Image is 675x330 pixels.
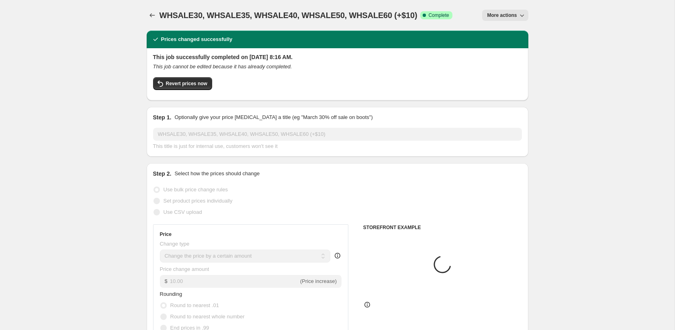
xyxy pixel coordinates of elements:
span: Price change amount [160,266,209,272]
h2: This job successfully completed on [DATE] 8:16 AM. [153,53,522,61]
span: Complete [428,12,449,18]
h2: Step 2. [153,170,172,178]
span: Use bulk price change rules [164,187,228,193]
input: 30% off holiday sale [153,128,522,141]
button: Price change jobs [147,10,158,21]
input: -10.00 [170,275,299,288]
span: Set product prices individually [164,198,233,204]
div: help [333,252,342,260]
p: Select how the prices should change [174,170,260,178]
span: Round to nearest .01 [170,302,219,308]
h6: STOREFRONT EXAMPLE [363,224,522,231]
span: Rounding [160,291,182,297]
span: (Price increase) [300,278,337,284]
button: More actions [482,10,528,21]
span: $ [165,278,168,284]
h2: Step 1. [153,113,172,121]
h3: Price [160,231,172,238]
span: Round to nearest whole number [170,314,245,320]
span: WHSALE30, WHSALE35, WHSALE40, WHSALE50, WHSALE60 (+$10) [160,11,417,20]
h2: Prices changed successfully [161,35,233,43]
i: This job cannot be edited because it has already completed. [153,64,292,70]
span: Use CSV upload [164,209,202,215]
button: Revert prices now [153,77,212,90]
span: Revert prices now [166,80,207,87]
p: Optionally give your price [MEDICAL_DATA] a title (eg "March 30% off sale on boots") [174,113,372,121]
span: More actions [487,12,517,18]
span: This title is just for internal use, customers won't see it [153,143,278,149]
span: Change type [160,241,190,247]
